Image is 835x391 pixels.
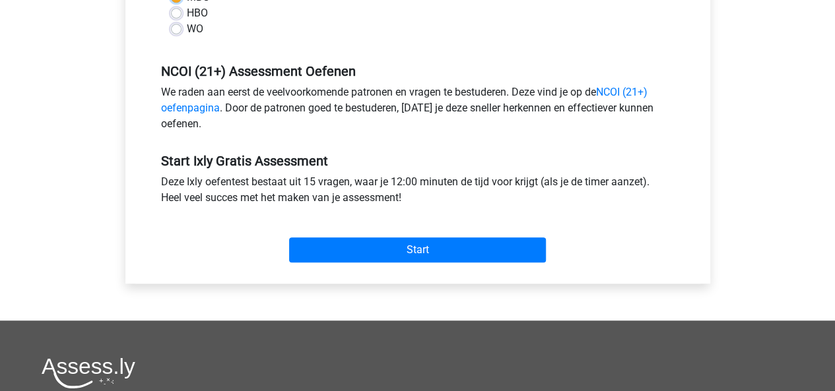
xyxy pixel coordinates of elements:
h5: NCOI (21+) Assessment Oefenen [161,63,675,79]
label: HBO [187,5,208,21]
div: We raden aan eerst de veelvoorkomende patronen en vragen te bestuderen. Deze vind je op de . Door... [151,84,685,137]
h5: Start Ixly Gratis Assessment [161,153,675,169]
div: Deze Ixly oefentest bestaat uit 15 vragen, waar je 12:00 minuten de tijd voor krijgt (als je de t... [151,174,685,211]
img: Assessly logo [42,357,135,388]
input: Start [289,237,546,262]
label: WO [187,21,203,37]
